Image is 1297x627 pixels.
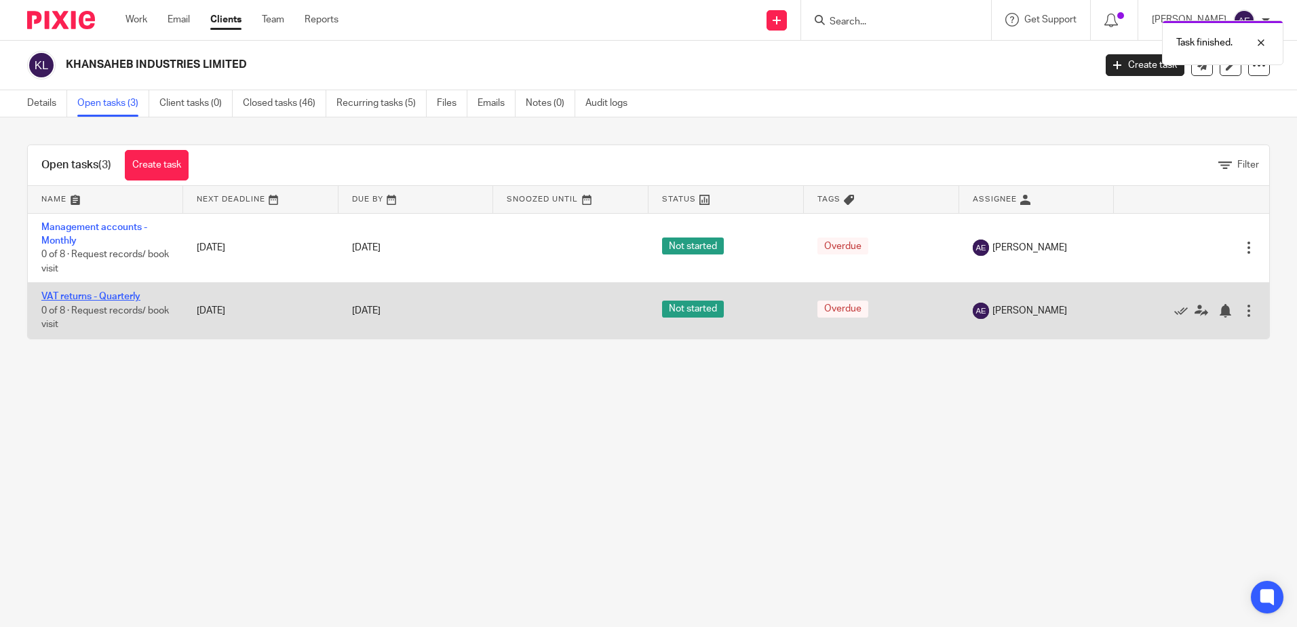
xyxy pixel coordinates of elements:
[27,11,95,29] img: Pixie
[992,241,1067,254] span: [PERSON_NAME]
[125,13,147,26] a: Work
[41,292,140,301] a: VAT returns - Quarterly
[662,237,724,254] span: Not started
[305,13,338,26] a: Reports
[262,13,284,26] a: Team
[478,90,516,117] a: Emails
[973,240,989,256] img: svg%3E
[352,306,381,316] span: [DATE]
[662,195,696,203] span: Status
[336,90,427,117] a: Recurring tasks (5)
[27,51,56,79] img: svg%3E
[27,90,67,117] a: Details
[1237,160,1259,170] span: Filter
[41,306,169,330] span: 0 of 8 · Request records/ book visit
[1106,54,1184,76] a: Create task
[41,158,111,172] h1: Open tasks
[98,159,111,170] span: (3)
[183,283,338,339] td: [DATE]
[243,90,326,117] a: Closed tasks (46)
[41,223,147,246] a: Management accounts - Monthly
[992,304,1067,318] span: [PERSON_NAME]
[526,90,575,117] a: Notes (0)
[437,90,467,117] a: Files
[817,237,868,254] span: Overdue
[125,150,189,180] a: Create task
[585,90,638,117] a: Audit logs
[210,13,241,26] a: Clients
[168,13,190,26] a: Email
[183,213,338,283] td: [DATE]
[973,303,989,319] img: svg%3E
[352,243,381,252] span: [DATE]
[66,58,881,72] h2: KHANSAHEB INDUSTRIES LIMITED
[507,195,578,203] span: Snoozed Until
[159,90,233,117] a: Client tasks (0)
[662,301,724,318] span: Not started
[77,90,149,117] a: Open tasks (3)
[1174,304,1195,318] a: Mark as done
[1233,9,1255,31] img: svg%3E
[817,301,868,318] span: Overdue
[817,195,840,203] span: Tags
[41,250,169,273] span: 0 of 8 · Request records/ book visit
[1176,36,1233,50] p: Task finished.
